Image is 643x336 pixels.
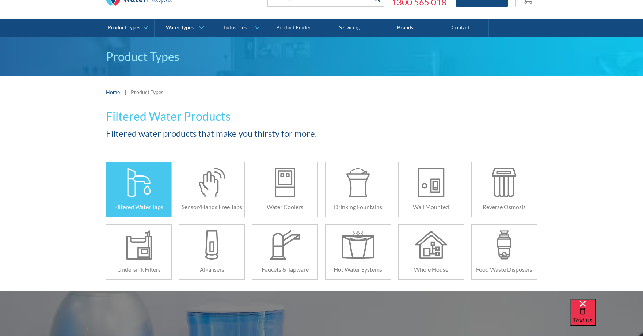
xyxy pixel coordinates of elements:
[179,203,244,211] h6: Sensor/Hands Free Taps
[252,265,317,274] h6: Faucets & Tapware
[471,224,537,280] a: Food Waste Disposers
[471,162,537,217] a: Reverse Osmosis
[106,224,172,280] a: Undersink Filters
[106,127,391,140] h2: Filtered water products that make you thirsty for more.
[325,224,391,280] a: Hot Water Systems
[266,19,321,37] a: Product Finder
[99,19,154,37] a: Product Types
[322,19,377,37] a: Servicing
[398,224,464,280] a: Whole House
[472,203,537,211] h6: Reverse Osmosis
[570,299,643,336] iframe: podium webchat widget bubble
[179,162,245,217] a: Sensor/Hands Free Taps
[106,162,172,217] a: Filtered Water Taps
[179,265,244,274] h6: Alkalisers
[377,19,433,37] a: Brands
[106,88,120,96] a: Home
[399,203,464,211] h6: Wall Mounted
[399,265,464,274] h6: Whole House
[106,48,537,65] p: Product Types
[106,203,171,211] h6: Filtered Water Taps
[106,107,391,125] h1: Filtered Water Products
[123,87,127,96] div: |
[131,88,163,96] div: Product Types
[252,224,318,280] a: Faucets & Tapware
[155,19,210,37] a: Water Types
[252,162,318,217] a: Water Coolers
[224,24,247,31] div: Industries
[210,19,266,37] a: Industries
[398,162,464,217] a: Wall Mounted
[472,265,537,274] h6: Food Waste Disposers
[106,265,171,274] h6: Undersink Filters
[166,24,194,31] div: Water Types
[326,265,391,274] h6: Hot Water Systems
[433,19,488,37] a: Contact
[108,24,140,31] div: Product Types
[325,162,391,217] a: Drinking Fountains
[179,224,245,280] a: Alkalisers
[326,203,391,211] h6: Drinking Fountains
[252,203,317,211] h6: Water Coolers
